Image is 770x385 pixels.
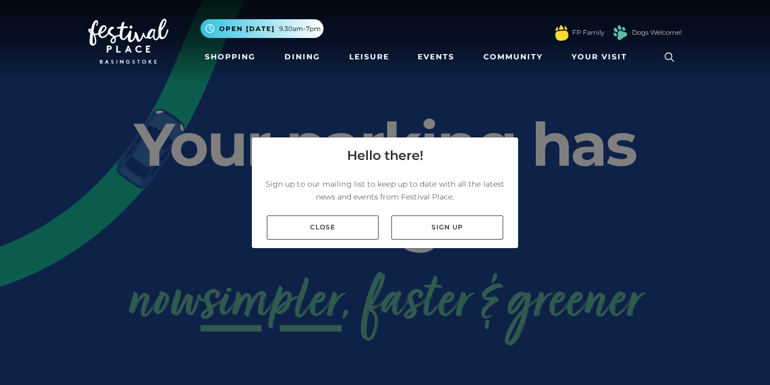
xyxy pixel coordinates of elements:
[413,47,459,67] a: Events
[88,19,168,64] img: Festival Place Logo
[479,47,547,67] a: Community
[267,215,379,240] a: Close
[279,24,321,34] span: 9.30am-7pm
[219,24,275,34] span: Open [DATE]
[572,51,627,63] span: Your Visit
[201,47,260,67] a: Shopping
[345,47,394,67] a: Leisure
[632,28,682,37] a: Dogs Welcome!
[572,28,604,37] a: FP Family
[260,178,510,203] p: Sign up to our mailing list to keep up to date with all the latest news and events from Festival ...
[391,215,503,240] a: Sign up
[280,47,325,67] a: Dining
[347,146,423,165] h4: Hello there!
[201,19,324,38] button: Open [DATE] 9.30am-7pm
[567,47,637,67] a: Your Visit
